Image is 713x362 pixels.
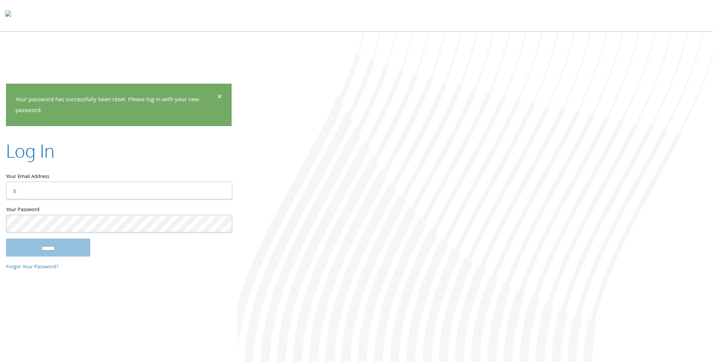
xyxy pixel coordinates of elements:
[5,8,11,23] img: todyl-logo-dark.svg
[6,138,54,163] h2: Log In
[217,90,222,105] span: ×
[15,95,216,117] p: Your password has successfully been reset. Please log in with your new password.
[6,263,59,271] a: Forgot Your Password?
[6,205,232,214] label: Your Password
[217,93,222,102] button: Dismiss alert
